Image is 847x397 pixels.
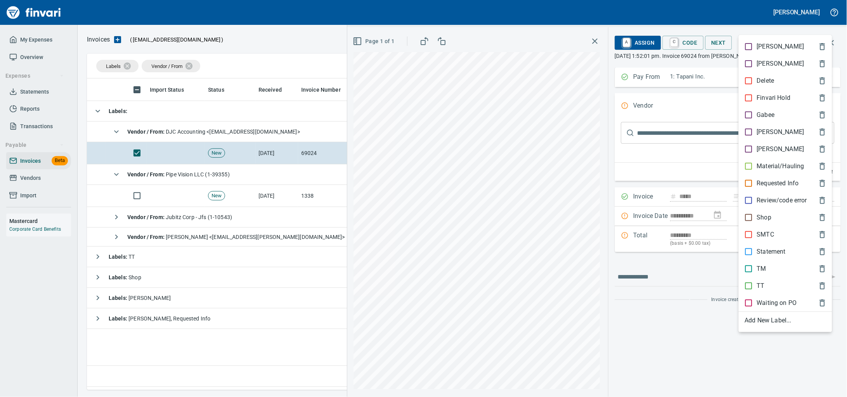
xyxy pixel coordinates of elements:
[757,281,765,291] p: TT
[757,127,804,137] p: [PERSON_NAME]
[757,93,791,103] p: Finvari Hold
[757,213,772,222] p: Shop
[757,59,804,68] p: [PERSON_NAME]
[757,76,774,85] p: Delete
[757,298,797,308] p: Waiting on PO
[757,247,786,256] p: Statement
[757,162,804,171] p: Material/Hauling
[757,179,799,188] p: Requested Info
[757,145,804,154] p: [PERSON_NAME]
[757,110,775,120] p: Gabee
[757,196,807,205] p: Review/code error
[757,230,774,239] p: SMTC
[757,264,766,273] p: TM
[757,42,804,51] p: [PERSON_NAME]
[745,316,826,325] span: Add New Label...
